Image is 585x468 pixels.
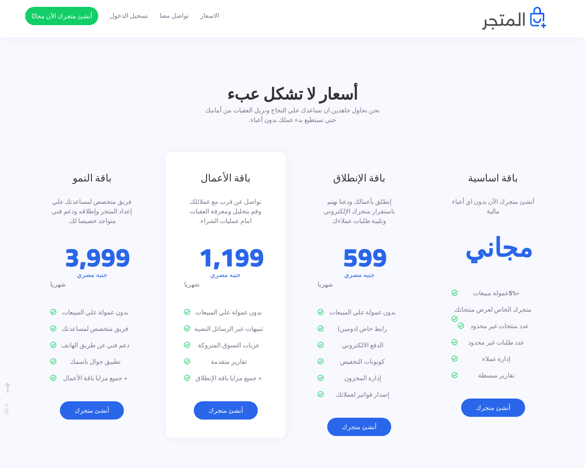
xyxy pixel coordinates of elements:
[318,373,401,383] p: إدارة المخزون
[110,11,148,21] a: تسجيل الدخول
[65,244,130,270] p: 3,999
[318,308,401,317] p: بدون عمولة علي المبيعات
[25,7,98,25] a: أنشئ متجرك الآن مجانًا
[452,288,535,298] p: + عمولة مبيعات
[184,197,268,226] p: تواصل عن قرب مع عملائلك وقم بتحليل ومعرفة العقبات امام عمليات الشراء.
[318,390,401,399] p: إصدار فواتير لعملائك
[509,287,516,299] strong: 5%
[452,371,535,380] p: تقارير مبسطة
[452,321,535,331] p: عدد منتجات غير محدود
[184,324,268,334] p: تنبيهات عبر الرسائل النصية
[318,340,401,350] p: الدفع الالكتروني
[50,324,134,334] p: فريق متخصص لمساعدتك
[452,354,535,364] p: إدارة عملاء
[50,357,134,367] p: تطبيق جوال باسمك
[465,234,533,261] p: مجاني
[452,170,535,186] h3: باقة اساسية
[184,308,268,317] p: بدون عمولة علي المبيعات
[452,197,535,216] p: أنشئ متجرك الآن بدون اي أعباء مالية
[199,244,264,270] p: 1,199
[482,7,546,30] img: logo
[60,401,124,420] a: أنشئ متجرك
[184,373,268,383] p: + جميع مزايا باقة الإنطلاق
[452,305,535,314] p: متجرك الخاص لعرض منتجاتك
[50,373,134,383] p: + جميع مزايا باقة الأعمال
[327,418,391,436] a: أنشئ متجرك
[343,244,387,270] p: 599
[184,280,268,289] div: شهريا
[184,170,268,186] h3: باقة الأعمال
[461,399,525,417] a: أنشئ متجرك
[452,338,535,347] p: عدد طلبات غير محدود
[50,280,134,289] div: شهريا
[318,280,401,289] div: شهريا
[200,11,219,21] a: الاسعار
[201,82,384,106] h2: أسعار لا تشكل عبء
[50,340,134,350] p: دعم فني عن طريق الهاتف
[318,357,401,367] p: كوبونات التخفيض
[201,106,384,125] div: نحن نحاول جاهدين ان نساعدك علي النجاح ونزيل العقبات من أمامك حتي تستطيع بدء عملك بدون أعباء.
[50,308,134,317] p: بدون عمولة علي المبيعات
[50,170,134,186] h3: باقة النمو
[184,340,268,350] p: عربات التسوق المتروكة
[194,401,258,420] a: أنشئ متجرك
[318,170,401,186] h3: باقة الإنطلاق
[2,383,14,416] span: عودة
[50,197,134,226] p: فريق متخصص لمساعدتك علي إعداد المتجر وإطلاقه ودعم فني متواجد خصيصا لك.
[184,357,268,367] p: تقارير متقدمة
[318,324,401,334] p: رابط خاص (دومين)
[318,197,401,226] p: إنطلق بأعمالك ودعنا نهتم باستقرار متجرك الإلكتروني وتلبية طلبات عملاءك
[160,11,189,21] a: تواصل معنا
